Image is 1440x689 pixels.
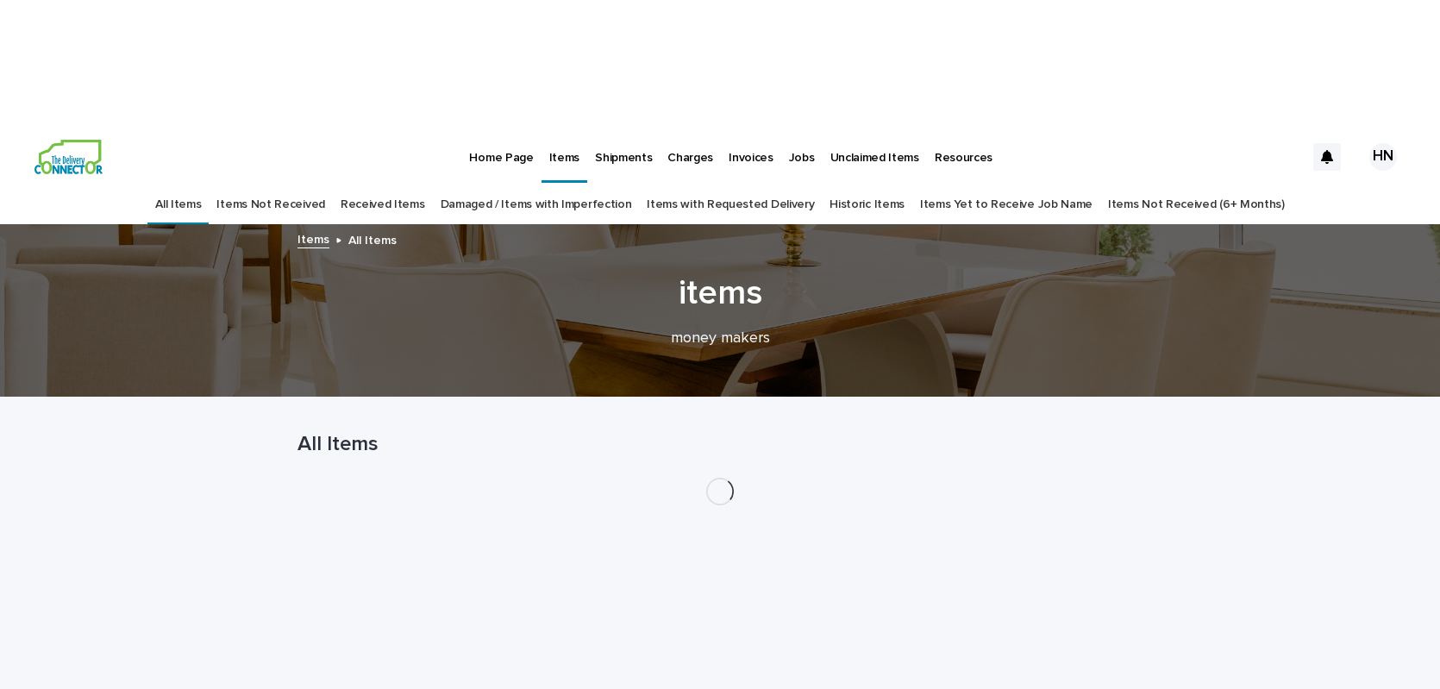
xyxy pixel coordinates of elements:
[647,185,814,225] a: Items with Requested Delivery
[920,185,1093,225] a: Items Yet to Receive Job Name
[595,129,652,166] p: Shipments
[729,129,773,166] p: Invoices
[721,129,781,183] a: Invoices
[660,129,721,183] a: Charges
[667,129,713,166] p: Charges
[823,129,927,183] a: Unclaimed Items
[297,432,1143,457] h1: All Items
[549,129,579,166] p: Items
[927,129,1000,183] a: Resources
[935,129,992,166] p: Resources
[1108,185,1285,225] a: Items Not Received (6+ Months)
[461,129,541,183] a: Home Page
[1369,143,1397,171] div: HN
[469,129,533,166] p: Home Page
[587,129,660,183] a: Shipments
[216,185,324,225] a: Items Not Received
[297,272,1143,314] h1: items
[297,229,329,248] a: Items
[542,129,587,180] a: Items
[830,129,919,166] p: Unclaimed Items
[155,185,201,225] a: All Items
[34,140,103,174] img: aCWQmA6OSGG0Kwt8cj3c
[441,185,632,225] a: Damaged / Items with Imperfection
[789,129,815,166] p: Jobs
[375,329,1065,348] p: money makers
[348,229,397,248] p: All Items
[341,185,425,225] a: Received Items
[781,129,823,183] a: Jobs
[830,185,905,225] a: Historic Items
